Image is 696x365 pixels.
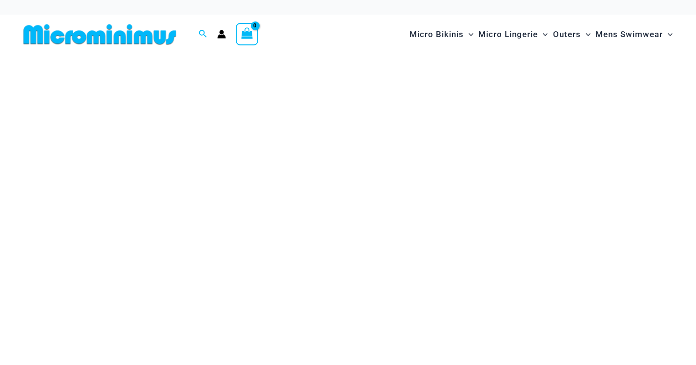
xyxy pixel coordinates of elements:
[593,20,675,49] a: Mens SwimwearMenu ToggleMenu Toggle
[553,22,581,47] span: Outers
[464,22,473,47] span: Menu Toggle
[476,20,550,49] a: Micro LingerieMenu ToggleMenu Toggle
[595,22,663,47] span: Mens Swimwear
[538,22,548,47] span: Menu Toggle
[478,22,538,47] span: Micro Lingerie
[406,18,676,51] nav: Site Navigation
[581,22,591,47] span: Menu Toggle
[20,23,180,45] img: MM SHOP LOGO FLAT
[663,22,673,47] span: Menu Toggle
[551,20,593,49] a: OutersMenu ToggleMenu Toggle
[409,22,464,47] span: Micro Bikinis
[407,20,476,49] a: Micro BikinisMenu ToggleMenu Toggle
[217,30,226,39] a: Account icon link
[236,23,258,45] a: View Shopping Cart, empty
[199,28,207,41] a: Search icon link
